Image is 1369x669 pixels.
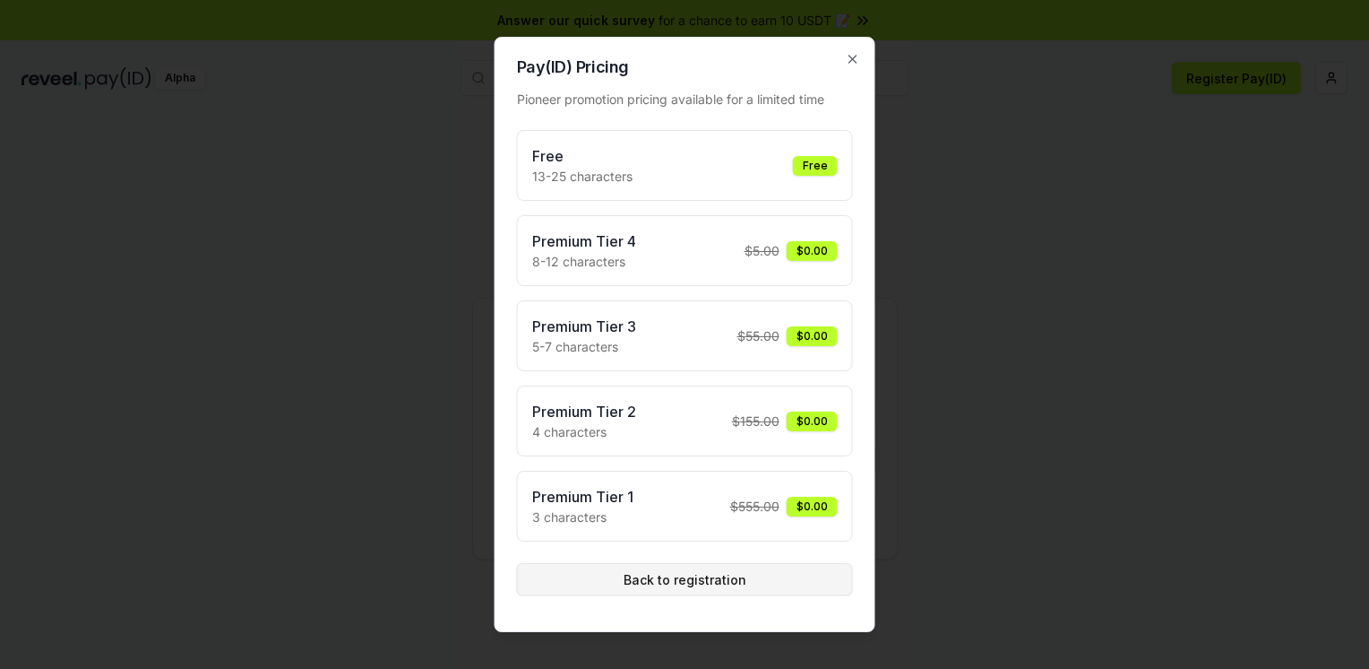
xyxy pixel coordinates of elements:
[732,412,779,430] span: $ 155.00
[532,316,636,337] h3: Premium Tier 3
[532,167,633,186] p: 13-25 characters
[730,497,779,516] span: $ 555.00
[532,145,633,167] h3: Free
[532,508,633,526] p: 3 characters
[787,412,838,431] div: $0.00
[737,326,779,345] span: $ 55.00
[787,497,838,517] div: $0.00
[532,252,636,271] p: 8-12 characters
[793,156,838,176] div: Free
[517,59,853,75] h2: Pay(ID) Pricing
[517,90,853,109] div: Pioneer promotion pricing available for a limited time
[532,422,636,441] p: 4 characters
[532,337,636,356] p: 5-7 characters
[517,563,853,595] button: Back to registration
[532,486,633,508] h3: Premium Tier 1
[787,326,838,346] div: $0.00
[745,241,779,260] span: $ 5.00
[532,230,636,252] h3: Premium Tier 4
[532,401,636,422] h3: Premium Tier 2
[787,241,838,261] div: $0.00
